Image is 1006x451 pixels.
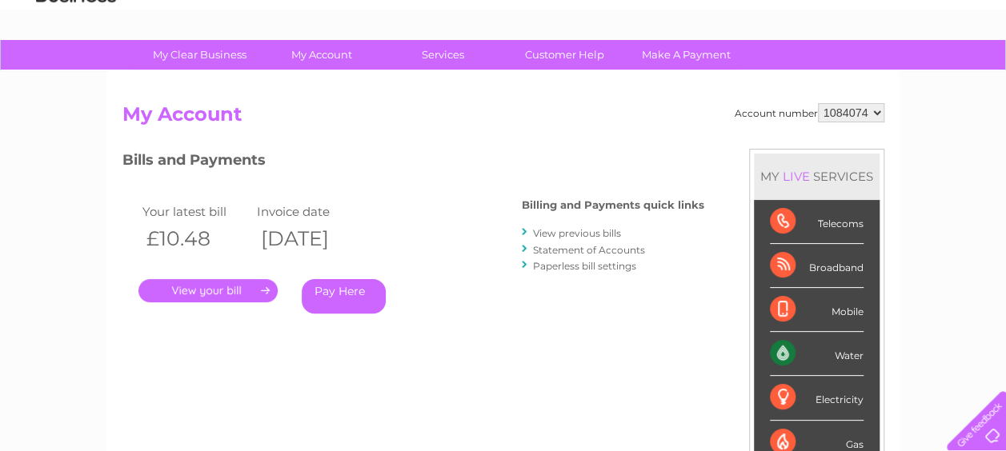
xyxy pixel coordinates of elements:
a: Statement of Accounts [533,244,645,256]
td: Your latest bill [138,201,254,222]
div: Account number [735,103,884,122]
td: Invoice date [253,201,368,222]
a: . [138,279,278,302]
a: Services [377,40,509,70]
div: Electricity [770,376,864,420]
a: Telecoms [809,68,857,80]
a: My Account [255,40,387,70]
a: Log out [953,68,991,80]
div: LIVE [780,169,813,184]
th: £10.48 [138,222,254,255]
a: Blog [867,68,890,80]
a: 0333 014 3131 [704,8,815,28]
a: Energy [764,68,800,80]
th: [DATE] [253,222,368,255]
img: logo.png [35,42,117,90]
h3: Bills and Payments [122,149,704,177]
a: View previous bills [533,227,621,239]
a: Water [724,68,755,80]
div: Telecoms [770,200,864,244]
div: Mobile [770,288,864,332]
div: Water [770,332,864,376]
a: My Clear Business [134,40,266,70]
a: Make A Payment [620,40,752,70]
a: Pay Here [302,279,386,313]
h4: Billing and Payments quick links [522,199,704,211]
div: Clear Business is a trading name of Verastar Limited (registered in [GEOGRAPHIC_DATA] No. 3667643... [126,9,882,78]
a: Contact [900,68,939,80]
a: Customer Help [499,40,631,70]
a: Paperless bill settings [533,260,636,272]
h2: My Account [122,103,884,134]
div: MY SERVICES [754,154,880,199]
div: Broadband [770,244,864,288]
